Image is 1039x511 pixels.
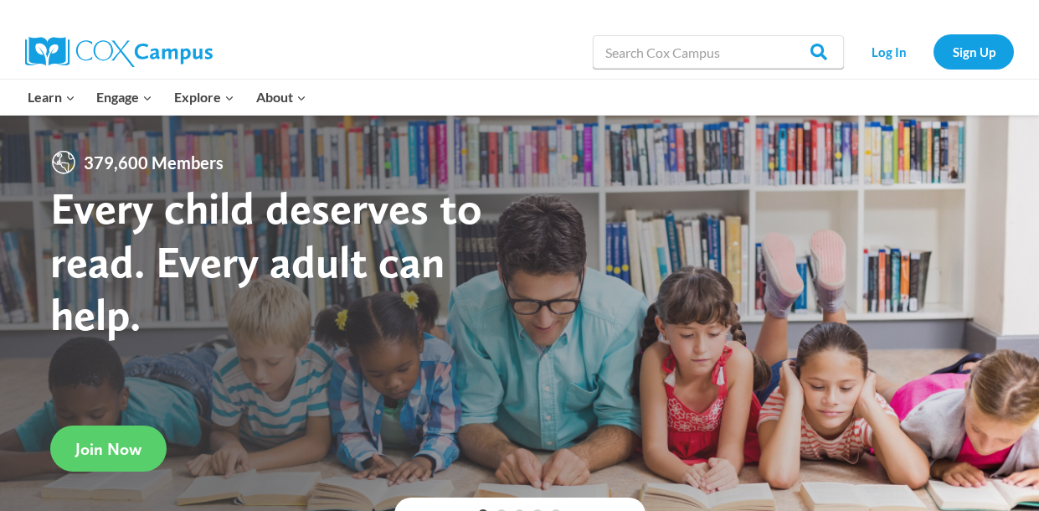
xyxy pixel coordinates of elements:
[593,35,844,69] input: Search Cox Campus
[174,86,234,108] span: Explore
[50,181,482,341] strong: Every child deserves to read. Every adult can help.
[934,34,1014,69] a: Sign Up
[25,37,213,67] img: Cox Campus
[77,149,230,176] span: 379,600 Members
[852,34,1014,69] nav: Secondary Navigation
[50,426,167,472] a: Join Now
[96,86,152,108] span: Engage
[256,86,306,108] span: About
[75,439,141,459] span: Join Now
[852,34,925,69] a: Log In
[17,80,316,115] nav: Primary Navigation
[28,86,75,108] span: Learn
